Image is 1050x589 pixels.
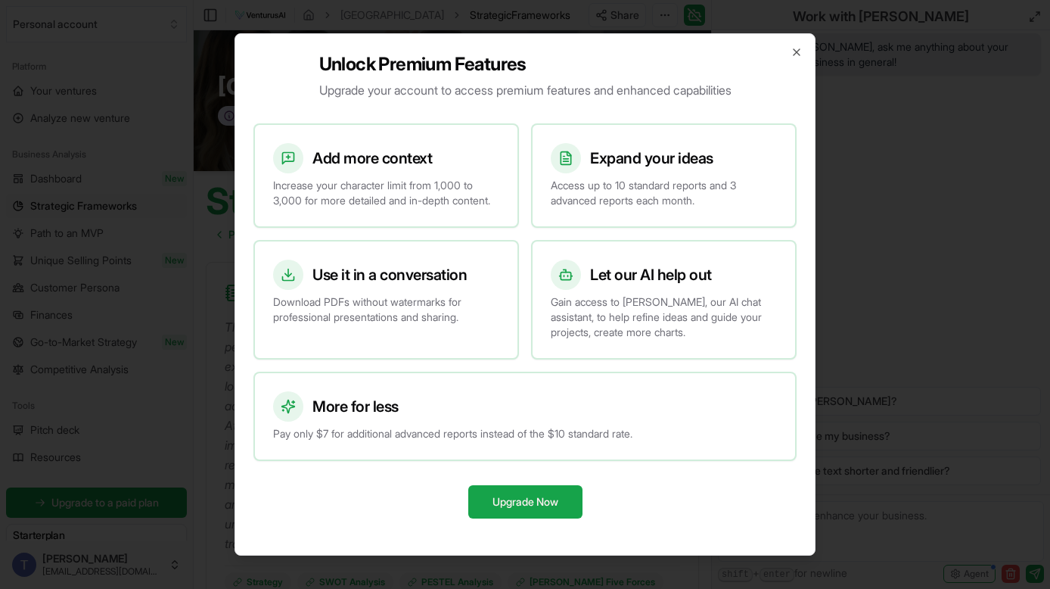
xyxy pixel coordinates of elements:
[590,148,713,169] h3: Expand your ideas
[551,178,777,208] p: Access up to 10 standard reports and 3 advanced reports each month.
[551,294,777,340] p: Gain access to [PERSON_NAME], our AI chat assistant, to help refine ideas and guide your projects...
[319,81,732,99] p: Upgrade your account to access premium features and enhanced capabilities
[312,396,399,417] h3: More for less
[273,294,499,325] p: Download PDFs without watermarks for professional presentations and sharing.
[312,264,467,285] h3: Use it in a conversation
[319,52,732,76] h2: Unlock Premium Features
[273,426,777,441] p: Pay only $7 for additional advanced reports instead of the $10 standard rate.
[468,485,582,519] button: Upgrade Now
[273,178,499,208] p: Increase your character limit from 1,000 to 3,000 for more detailed and in-depth content.
[590,264,712,285] h3: Let our AI help out
[312,148,432,169] h3: Add more context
